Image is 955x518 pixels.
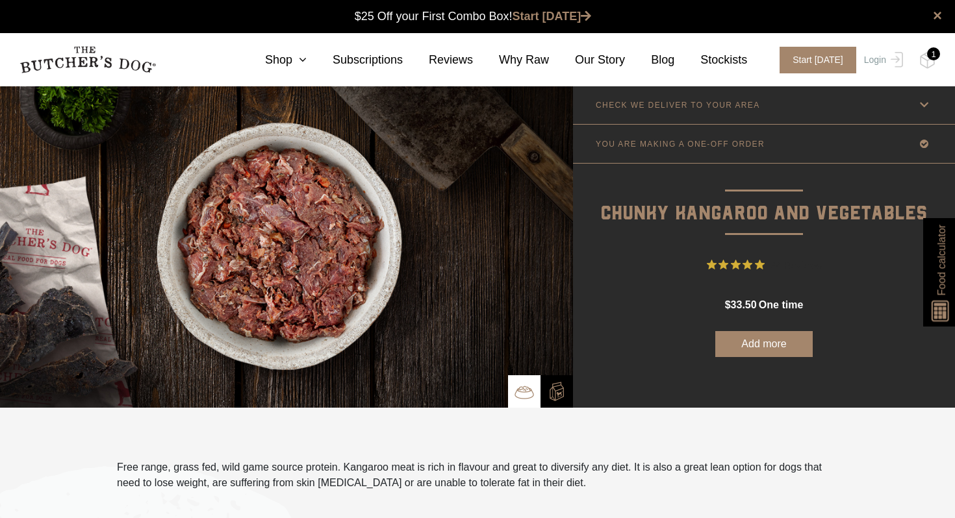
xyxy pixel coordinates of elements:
[933,8,942,23] a: close
[549,51,625,69] a: Our Story
[707,255,822,275] button: Rated 4.8 out of 5 stars from 24 reviews. Jump to reviews.
[934,225,949,295] span: Food calculator
[919,52,936,69] img: TBD_Cart-Full.png
[239,51,307,69] a: Shop
[573,86,955,124] a: CHECK WE DELIVER TO YOUR AREA
[596,140,765,149] p: YOU ARE MAKING A ONE-OFF ORDER
[674,51,747,69] a: Stockists
[767,47,861,73] a: Start [DATE]
[117,460,838,491] p: Free range, grass fed, wild game source protein. Kangaroo meat is rich in flavour and great to di...
[403,51,473,69] a: Reviews
[927,47,940,60] div: 1
[547,382,567,401] img: TBD_Build-A-Box-2.png
[625,51,674,69] a: Blog
[780,47,856,73] span: Start [DATE]
[513,10,592,23] a: Start [DATE]
[596,101,760,110] p: CHECK WE DELIVER TO YOUR AREA
[715,331,813,357] button: Add more
[473,51,549,69] a: Why Raw
[573,164,955,229] p: Chunky Kangaroo and Vegetables
[759,299,803,310] span: one time
[515,382,534,402] img: TBD_Bowl.png
[573,125,955,163] a: YOU ARE MAKING A ONE-OFF ORDER
[307,51,403,69] a: Subscriptions
[725,299,731,310] span: $
[770,255,822,275] span: 24 Reviews
[861,47,903,73] a: Login
[731,299,757,310] span: 33.50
